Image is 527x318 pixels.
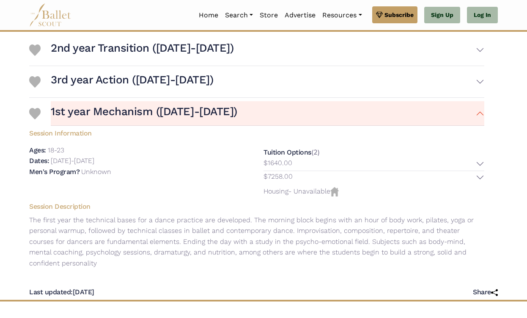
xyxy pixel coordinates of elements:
[51,157,94,165] p: [DATE]-[DATE]
[29,146,46,154] h5: Ages:
[22,126,491,138] h5: Session Information
[467,7,498,24] a: Log In
[263,158,484,171] button: $1640.00
[29,157,49,165] h5: Dates:
[22,202,491,211] h5: Session Description
[263,171,293,182] p: $7258.00
[195,6,222,24] a: Home
[424,7,460,24] a: Sign Up
[222,6,256,24] a: Search
[22,215,491,269] p: The first year the technical bases for a dance practice are developed. The morning block begins w...
[51,41,233,55] h3: 2nd year Transition ([DATE]-[DATE])
[263,147,484,184] div: (2)
[372,6,417,23] a: Subscribe
[384,10,414,19] span: Subscribe
[29,168,80,176] h5: Men's Program?
[263,148,311,156] h5: Tuition Options
[48,146,64,154] p: 18-23
[281,6,319,24] a: Advertise
[29,76,41,88] img: Heart
[263,158,292,169] p: $1640.00
[29,108,41,119] img: Heart
[29,288,73,296] span: Last updated:
[263,186,484,197] p: - Unavailable
[473,288,498,297] h5: Share
[256,6,281,24] a: Store
[81,168,111,176] p: Unknown
[29,288,94,297] h5: [DATE]
[51,73,213,87] h3: 3rd year Action ([DATE]-[DATE])
[51,105,237,119] h3: 1st year Mechanism ([DATE]-[DATE])
[319,6,365,24] a: Resources
[51,101,484,126] button: 1st year Mechanism ([DATE]-[DATE])
[51,38,484,62] button: 2nd year Transition ([DATE]-[DATE])
[330,187,339,196] img: Housing Unvailable
[263,171,484,184] button: $7258.00
[263,187,288,195] span: Housing
[51,69,484,94] button: 3rd year Action ([DATE]-[DATE])
[29,44,41,56] img: Heart
[376,10,383,19] img: gem.svg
